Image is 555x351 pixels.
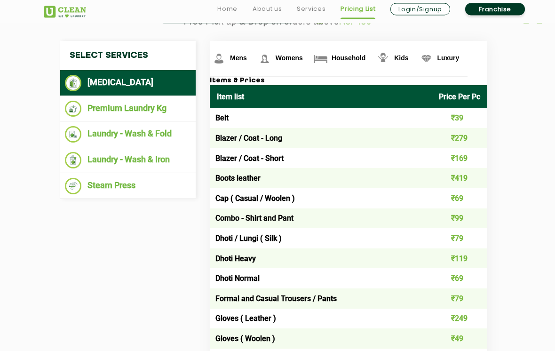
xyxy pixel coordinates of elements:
td: Boots leather [210,168,432,189]
img: Laundry - Wash & Fold [65,127,81,143]
th: Price Per Pc [432,86,487,109]
img: Mens [211,51,227,67]
td: Cap ( Casual / Woolen ) [210,189,432,209]
td: ₹69 [432,269,487,289]
a: Pricing List [341,3,375,15]
td: Blazer / Coat - Short [210,149,432,169]
td: ₹169 [432,149,487,169]
td: Dhoti Normal [210,269,432,289]
img: Steam Press [65,178,81,195]
li: Premium Laundry Kg [65,101,191,118]
td: ₹39 [432,109,487,129]
td: ₹79 [432,229,487,249]
span: Household [332,55,365,62]
span: Kids [394,55,408,62]
span: Mens [230,55,247,62]
span: Womens [276,55,303,62]
td: ₹99 [432,209,487,229]
img: Luxury [418,51,435,67]
h4: Select Services [60,41,196,71]
td: Dhoti / Lungi ( Silk ) [210,229,432,249]
td: Blazer / Coat - Long [210,128,432,149]
img: Kids [375,51,391,67]
td: ₹49 [432,329,487,349]
td: ₹69 [432,189,487,209]
li: Laundry - Wash & Fold [65,127,191,143]
td: ₹249 [432,309,487,329]
a: Login/Signup [390,3,450,16]
th: Item list [210,86,432,109]
td: ₹119 [432,249,487,269]
td: ₹279 [432,128,487,149]
li: Laundry - Wash & Iron [65,152,191,169]
img: UClean Laundry and Dry Cleaning [44,6,86,18]
li: Steam Press [65,178,191,195]
img: Laundry - Wash & Iron [65,152,81,169]
td: Combo - Shirt and Pant [210,209,432,229]
a: Franchise [465,3,525,16]
td: Belt [210,109,432,129]
td: Formal and Casual Trousers / Pants [210,289,432,309]
img: Premium Laundry Kg [65,101,81,118]
a: Home [217,3,238,15]
img: Household [312,51,329,67]
img: Dry Cleaning [65,75,81,92]
h3: Items & Prices [210,77,487,86]
td: ₹419 [432,168,487,189]
td: ₹79 [432,289,487,309]
a: Services [297,3,325,15]
a: About us [253,3,282,15]
img: Womens [256,51,273,67]
span: Luxury [437,55,460,62]
td: Gloves ( Leather ) [210,309,432,329]
td: Dhoti Heavy [210,249,432,269]
li: [MEDICAL_DATA] [65,75,191,92]
td: Gloves ( Woolen ) [210,329,432,349]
